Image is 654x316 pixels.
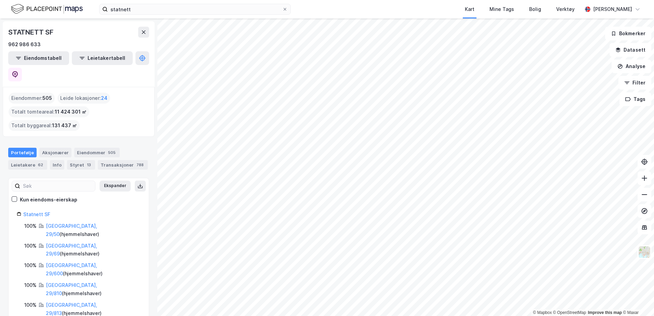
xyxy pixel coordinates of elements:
div: Bolig [529,5,541,13]
div: Kart [465,5,474,13]
div: 100% [24,222,37,230]
div: Verktøy [556,5,575,13]
a: Mapbox [533,310,552,315]
div: Aksjonærer [39,148,71,157]
button: Bokmerker [605,27,651,40]
a: OpenStreetMap [553,310,586,315]
div: Transaksjoner [98,160,148,170]
a: [GEOGRAPHIC_DATA], 29/69 [46,243,97,257]
button: Ekspander [100,181,131,192]
div: Leietakere [8,160,47,170]
button: Leietakertabell [72,51,133,65]
a: [GEOGRAPHIC_DATA], 29/813 [46,302,97,316]
img: logo.f888ab2527a4732fd821a326f86c7f29.svg [11,3,83,15]
div: Kun eiendoms-eierskap [20,196,77,204]
div: STATNETT SF [8,27,55,38]
div: Styret [67,160,95,170]
input: Søk på adresse, matrikkel, gårdeiere, leietakere eller personer [108,4,282,14]
button: Eiendomstabell [8,51,69,65]
div: 62 [37,161,44,168]
span: 131 437 ㎡ [52,121,77,130]
a: [GEOGRAPHIC_DATA], 29/600 [46,262,97,276]
span: 11 424 301 ㎡ [55,108,87,116]
div: 962 986 633 [8,40,41,49]
span: 24 [101,94,107,102]
a: [GEOGRAPHIC_DATA], 29/50 [46,223,97,237]
div: Portefølje [8,148,37,157]
div: 13 [86,161,92,168]
div: 100% [24,281,37,289]
a: Improve this map [588,310,622,315]
iframe: Chat Widget [620,283,654,316]
a: Statnett SF [23,211,50,217]
div: 505 [107,149,117,156]
div: Eiendommer : [9,93,55,104]
div: Eiendommer [74,148,120,157]
div: 788 [135,161,145,168]
button: Datasett [610,43,651,57]
div: Totalt tomteareal : [9,106,89,117]
button: Tags [619,92,651,106]
div: Totalt byggareal : [9,120,80,131]
input: Søk [20,181,95,191]
div: 100% [24,261,37,269]
div: Info [50,160,64,170]
div: Leide lokasjoner : [57,93,110,104]
div: ( hjemmelshaver ) [46,222,141,238]
button: Analyse [612,60,651,73]
span: 505 [42,94,52,102]
div: 100% [24,301,37,309]
div: ( hjemmelshaver ) [46,261,141,278]
div: [PERSON_NAME] [593,5,632,13]
button: Filter [618,76,651,90]
img: Z [638,246,651,259]
div: ( hjemmelshaver ) [46,281,141,298]
div: ( hjemmelshaver ) [46,242,141,258]
div: 100% [24,242,37,250]
a: [GEOGRAPHIC_DATA], 29/810 [46,282,97,296]
div: Mine Tags [489,5,514,13]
